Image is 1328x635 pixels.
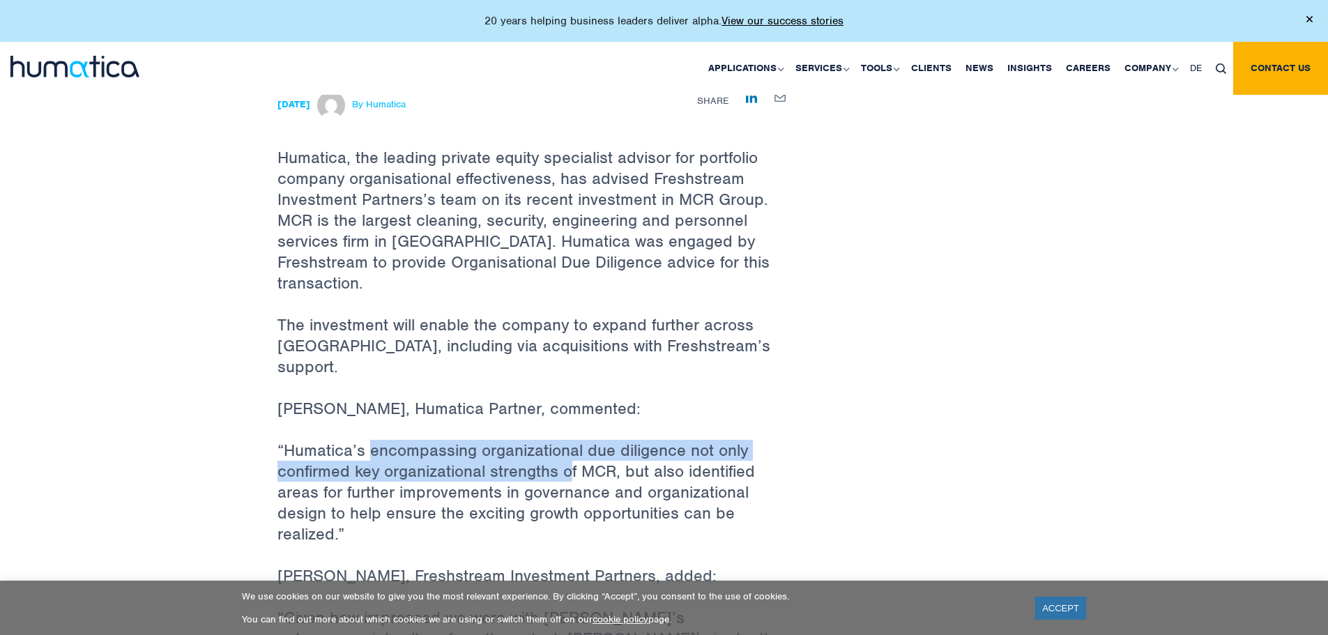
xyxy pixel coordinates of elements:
a: View our success stories [722,14,844,28]
a: DE [1183,42,1209,95]
p: [PERSON_NAME], Humatica Partner, commented: [277,398,786,440]
span: By Humatica [352,99,406,110]
img: search_icon [1216,63,1226,74]
p: “Humatica’s encompassing organizational due diligence not only confirmed key organizational stren... [277,440,786,565]
span: DE [1190,62,1202,74]
a: Clients [904,42,959,95]
a: ACCEPT [1035,597,1086,620]
a: Share by E-Mail [774,91,786,102]
p: The investment will enable the company to expand further across [GEOGRAPHIC_DATA], including via ... [277,314,786,398]
p: [PERSON_NAME], Freshstream Investment Partners, added: [277,565,786,607]
p: You can find out more about which cookies we are using or switch them off on our page. [242,613,1018,625]
a: Contact us [1233,42,1328,95]
span: Share [697,95,728,107]
img: Michael Hillington [317,91,345,119]
a: Careers [1059,42,1117,95]
a: Company [1117,42,1183,95]
a: Insights [1000,42,1059,95]
a: News [959,42,1000,95]
a: cookie policy [593,613,648,625]
p: 20 years helping business leaders deliver alpha. [484,14,844,28]
a: Services [788,42,854,95]
a: Share on LinkedIn [746,91,757,103]
img: Share on LinkedIn [746,92,757,103]
a: Tools [854,42,904,95]
img: logo [10,56,139,77]
img: mailby [774,93,786,102]
p: Humatica, the leading private equity specialist advisor for portfolio company organisational effe... [277,81,786,314]
p: We use cookies on our website to give you the most relevant experience. By clicking “Accept”, you... [242,590,1018,602]
strong: [DATE] [277,98,310,110]
a: Applications [701,42,788,95]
